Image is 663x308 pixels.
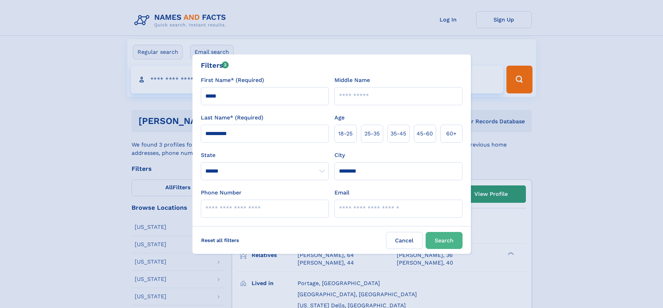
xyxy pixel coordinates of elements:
[334,114,345,122] label: Age
[334,189,349,197] label: Email
[364,130,380,138] span: 25‑35
[201,151,329,159] label: State
[201,189,242,197] label: Phone Number
[201,114,263,122] label: Last Name* (Required)
[386,232,423,249] label: Cancel
[201,60,229,70] div: Filters
[334,76,370,84] label: Middle Name
[201,76,264,84] label: First Name* (Required)
[417,130,433,138] span: 45‑60
[390,130,406,138] span: 35‑45
[446,130,457,138] span: 60+
[334,151,345,159] label: City
[197,232,244,249] label: Reset all filters
[338,130,353,138] span: 18‑25
[426,232,463,249] button: Search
